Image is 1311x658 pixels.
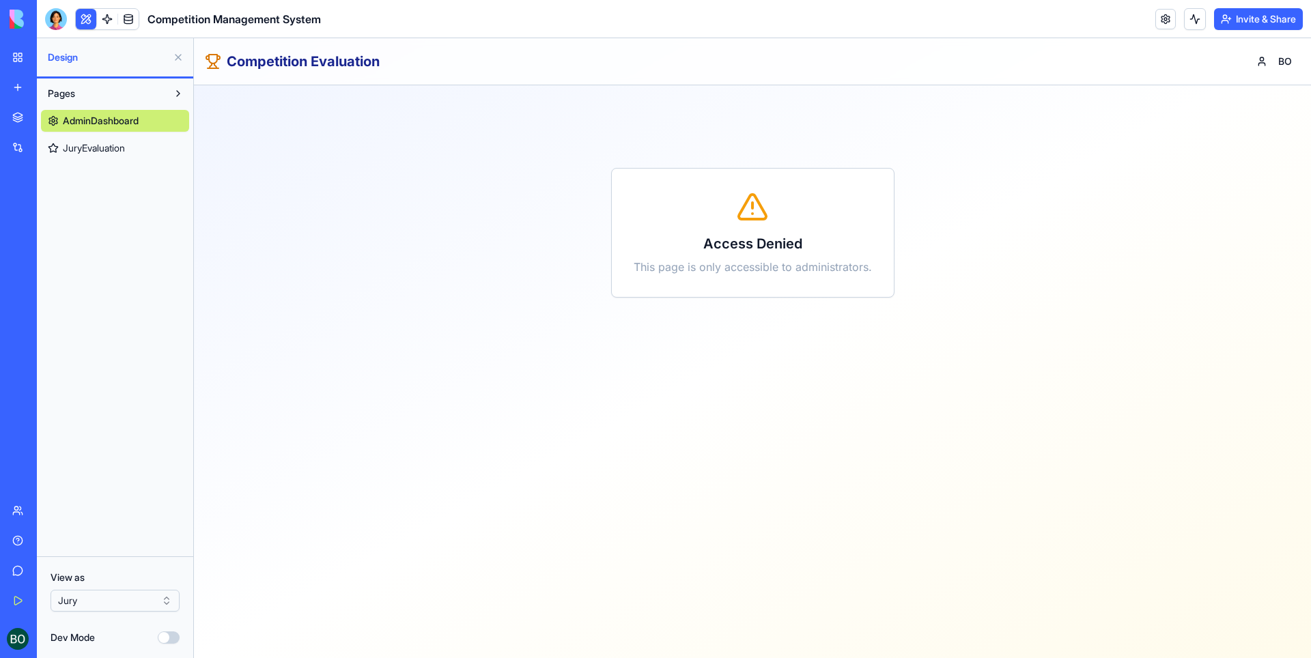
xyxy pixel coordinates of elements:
[48,87,75,100] span: Pages
[1054,11,1106,35] button: BO
[440,220,678,237] p: This page is only accessible to administrators.
[63,114,139,128] span: AdminDashboard
[10,10,94,29] img: logo
[41,137,189,159] a: JuryEvaluation
[440,196,678,215] h2: Access Denied
[1214,8,1303,30] button: Invite & Share
[147,11,321,27] span: Competition Management System
[63,141,125,155] span: JuryEvaluation
[51,631,95,644] label: Dev Mode
[48,51,167,64] span: Design
[41,83,167,104] button: Pages
[51,571,180,584] label: View as
[41,110,189,132] a: AdminDashboard
[33,14,186,33] h1: Competition Evaluation
[7,628,29,650] img: ACg8ocIC6yFPbx-baJ8WC6b41TaGrIWuaiRkaYnCIJa9bPH9sn0Ikg=s96-c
